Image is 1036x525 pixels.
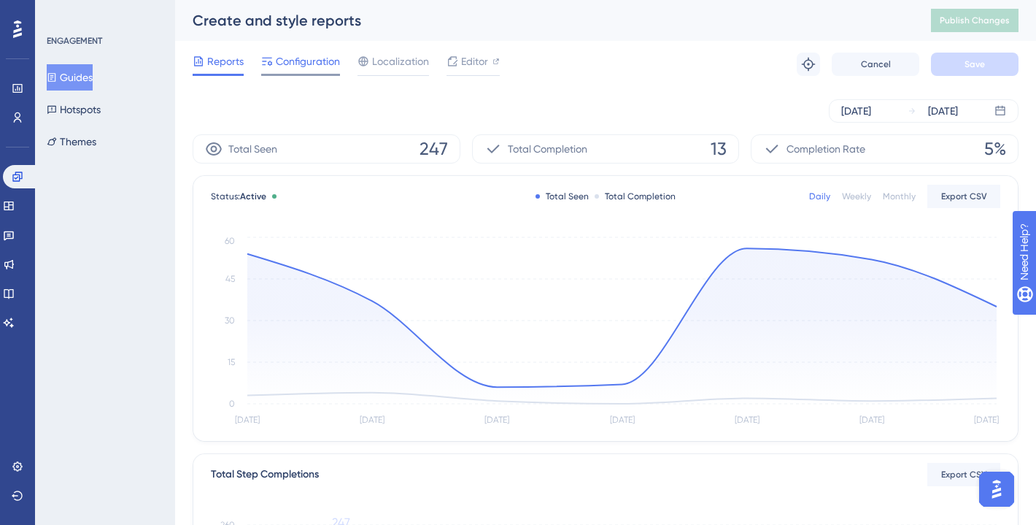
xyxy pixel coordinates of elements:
[735,415,759,425] tspan: [DATE]
[484,415,509,425] tspan: [DATE]
[228,140,277,158] span: Total Seen
[859,415,884,425] tspan: [DATE]
[861,58,891,70] span: Cancel
[225,315,235,326] tspan: 30
[360,415,384,425] tspan: [DATE]
[229,399,235,409] tspan: 0
[211,191,266,202] span: Status:
[841,102,871,120] div: [DATE]
[47,129,96,155] button: Themes
[940,15,1010,26] span: Publish Changes
[883,191,916,202] div: Monthly
[927,185,1000,208] button: Export CSV
[595,191,676,202] div: Total Completion
[193,10,894,31] div: Create and style reports
[225,236,235,246] tspan: 60
[508,140,587,158] span: Total Completion
[931,9,1018,32] button: Publish Changes
[975,467,1018,511] iframe: UserGuiding AI Assistant Launcher
[927,463,1000,486] button: Export CSV
[47,96,101,123] button: Hotspots
[809,191,830,202] div: Daily
[420,137,448,161] span: 247
[47,64,93,91] button: Guides
[235,415,260,425] tspan: [DATE]
[211,466,319,483] div: Total Step Completions
[984,137,1006,161] span: 5%
[228,357,235,367] tspan: 15
[461,53,488,70] span: Editor
[941,469,987,480] span: Export CSV
[276,53,340,70] span: Configuration
[965,58,985,70] span: Save
[225,274,235,284] tspan: 45
[832,53,919,76] button: Cancel
[928,102,958,120] div: [DATE]
[711,137,727,161] span: 13
[786,140,865,158] span: Completion Rate
[207,53,244,70] span: Reports
[536,191,589,202] div: Total Seen
[974,415,999,425] tspan: [DATE]
[47,35,102,47] div: ENGAGEMENT
[931,53,1018,76] button: Save
[34,4,91,21] span: Need Help?
[240,191,266,202] span: Active
[941,191,987,202] span: Export CSV
[372,53,429,70] span: Localization
[610,415,635,425] tspan: [DATE]
[842,191,871,202] div: Weekly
